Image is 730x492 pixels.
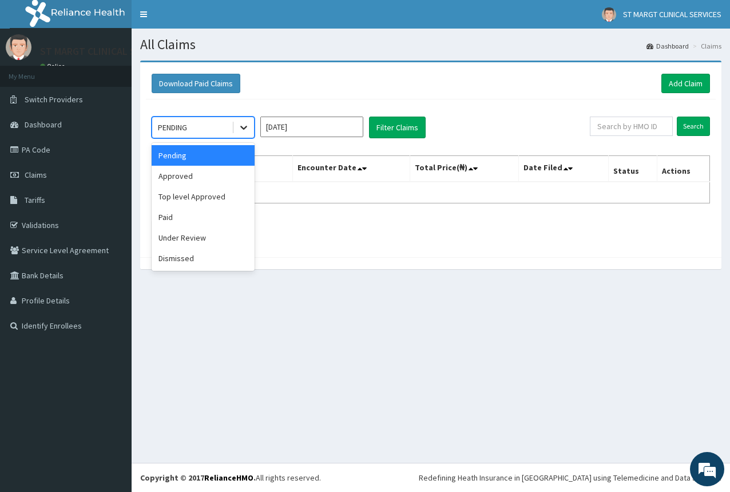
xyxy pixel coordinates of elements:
button: Download Paid Claims [152,74,240,93]
span: Dashboard [25,119,62,130]
a: RelianceHMO [204,473,253,483]
div: PENDING [158,122,187,133]
img: User Image [6,34,31,60]
input: Select Month and Year [260,117,363,137]
div: Top level Approved [152,186,255,207]
a: Add Claim [661,74,710,93]
h1: All Claims [140,37,721,52]
div: Pending [152,145,255,166]
div: Approved [152,166,255,186]
th: Status [609,156,657,182]
a: Online [40,62,68,70]
p: ST MARGT CLINICAL SERVICES [40,46,172,57]
input: Search by HMO ID [590,117,673,136]
div: Redefining Heath Insurance in [GEOGRAPHIC_DATA] using Telemedicine and Data Science! [419,472,721,483]
button: Filter Claims [369,117,426,138]
th: Date Filed [519,156,609,182]
span: ST MARGT CLINICAL SERVICES [623,9,721,19]
li: Claims [690,41,721,51]
a: Dashboard [646,41,689,51]
input: Search [677,117,710,136]
span: Claims [25,170,47,180]
th: Encounter Date [292,156,410,182]
span: Switch Providers [25,94,83,105]
img: User Image [602,7,616,22]
div: Under Review [152,227,255,248]
div: Dismissed [152,248,255,269]
div: Paid [152,207,255,227]
th: Actions [657,156,710,182]
footer: All rights reserved. [132,463,730,492]
strong: Copyright © 2017 . [140,473,256,483]
th: Total Price(₦) [410,156,518,182]
span: Tariffs [25,195,45,205]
